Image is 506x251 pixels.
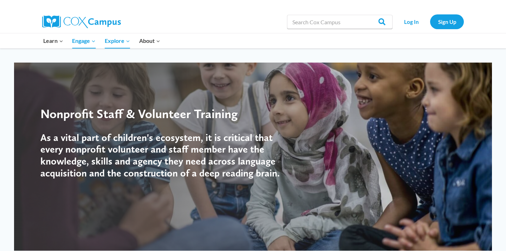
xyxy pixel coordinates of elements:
[396,14,464,29] nav: Secondary Navigation
[43,36,63,45] span: Learn
[287,15,393,29] input: Search Cox Campus
[396,14,427,29] a: Log In
[42,15,121,28] img: Cox Campus
[39,33,164,48] nav: Primary Navigation
[139,36,160,45] span: About
[40,106,290,121] div: Nonprofit Staff & Volunteer Training
[430,14,464,29] a: Sign Up
[40,132,290,179] h4: As a vital part of children's ecosystem, it is critical that every nonprofit volunteer and staff ...
[105,36,130,45] span: Explore
[72,36,96,45] span: Engage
